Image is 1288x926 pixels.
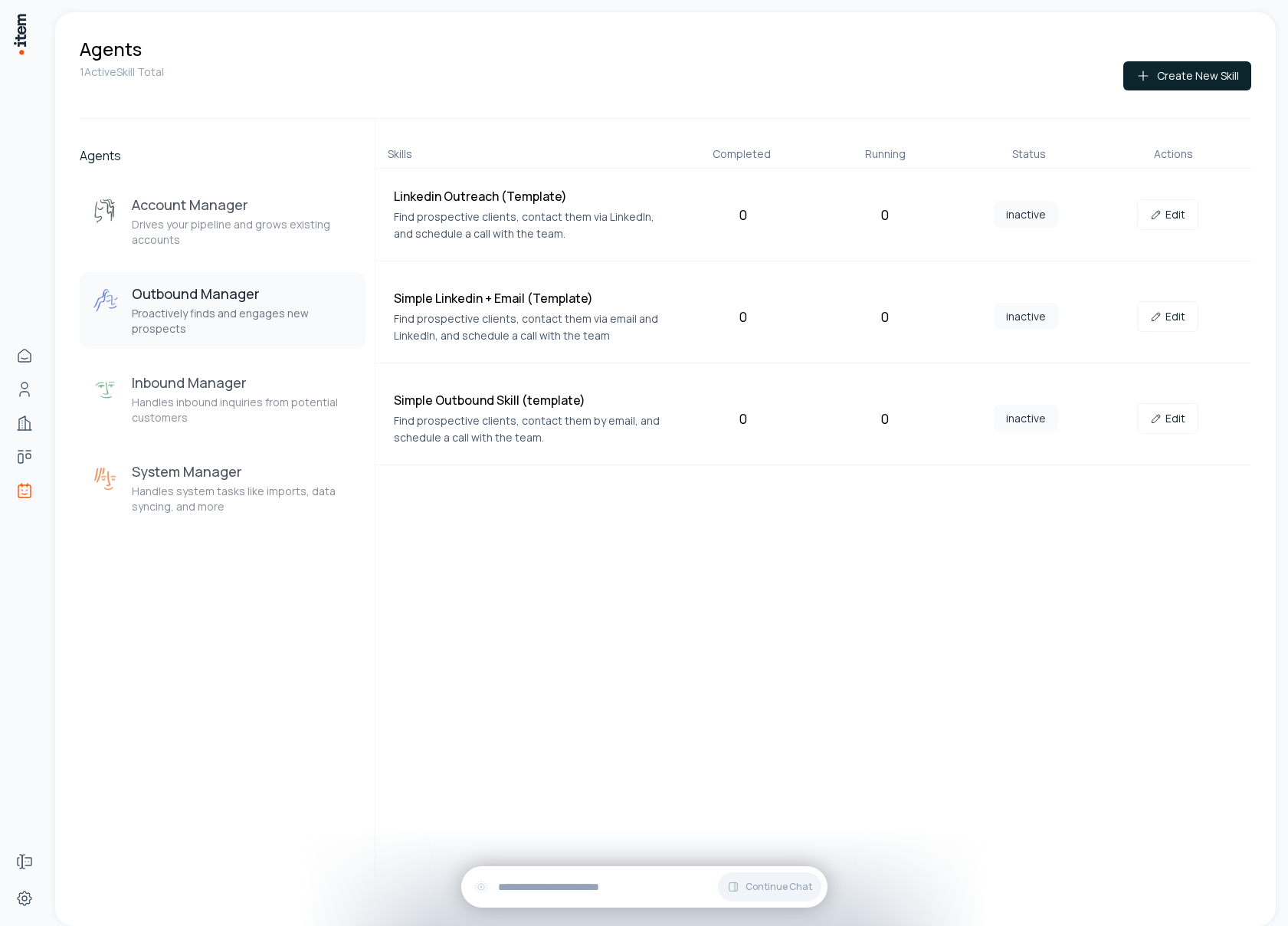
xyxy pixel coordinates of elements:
[676,146,808,162] div: Completed
[92,199,120,226] img: Account Manager
[80,361,365,438] button: Inbound ManagerInbound ManagerHandles inbound inquiries from potential customers
[678,306,808,327] div: 0
[820,408,949,429] div: 0
[994,201,1058,228] span: inactive
[9,475,40,506] a: Agents
[80,183,365,260] button: Account ManagerAccount ManagerDrives your pipeline and grows existing accounts
[9,374,40,405] a: People
[9,846,40,877] a: Forms
[80,64,164,80] p: 1 Active Skill Total
[394,187,665,205] h4: Linkedin Outreach (Template)
[1137,301,1198,332] a: Edit
[132,306,353,337] p: Proactively finds and engages new prospects
[92,287,120,315] img: Outbound Manager
[132,284,353,303] h3: Outbound Manager
[394,391,665,409] h4: Simple Outbound Skill (template)
[132,484,353,514] p: Handles system tasks like imports, data syncing, and more
[9,408,40,438] a: Companies
[994,405,1058,432] span: inactive
[820,146,952,162] div: Running
[12,12,28,56] img: Item Brain Logo
[132,373,353,392] h3: Inbound Manager
[1137,199,1198,230] a: Edit
[80,146,365,165] h2: Agents
[394,209,665,242] p: Find prospective clients, contact them via LinkedIn, and schedule a call with the team.
[92,376,120,404] img: Inbound Manager
[80,450,365,527] button: System ManagerSystem ManagerHandles system tasks like imports, data syncing, and more
[718,872,821,901] button: Continue Chat
[678,204,808,225] div: 0
[388,146,664,162] div: Skills
[394,289,665,307] h4: Simple Linkedin + Email (Template)
[92,465,120,493] img: System Manager
[1137,403,1198,434] a: Edit
[9,340,40,371] a: Home
[80,37,142,61] h1: Agents
[132,462,353,481] h3: System Manager
[132,195,353,214] h3: Account Manager
[1107,146,1239,162] div: Actions
[9,883,40,914] a: Settings
[9,442,40,472] a: Deals
[394,310,665,344] p: Find prospective clients, contact them via email and LinkedIn, and schedule a call with the team
[394,412,665,446] p: Find prospective clients, contact them by email, and schedule a call with the team.
[80,272,365,349] button: Outbound ManagerOutbound ManagerProactively finds and engages new prospects
[963,146,1095,162] div: Status
[820,204,949,225] div: 0
[820,306,949,327] div: 0
[132,217,353,248] p: Drives your pipeline and grows existing accounts
[461,866,828,908] div: Continue Chat
[678,408,808,429] div: 0
[1123,61,1251,90] button: Create New Skill
[132,395,353,425] p: Handles inbound inquiries from potential customers
[746,881,812,893] span: Continue Chat
[994,303,1058,330] span: inactive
